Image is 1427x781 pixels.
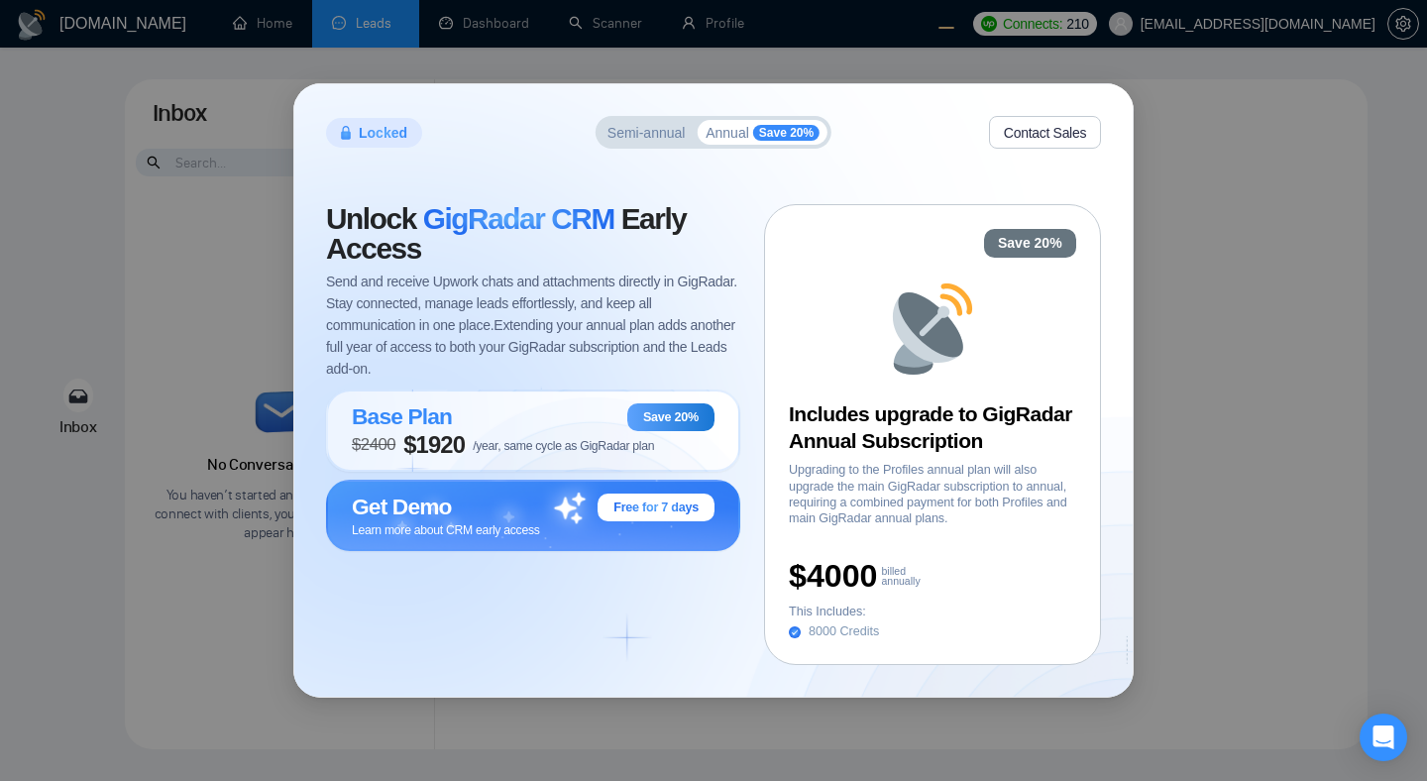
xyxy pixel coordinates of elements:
button: Contact Sales [989,116,1101,149]
span: Get Demo [352,494,452,519]
div: Save 20% [984,229,1076,258]
span: Free for 7 days [613,500,699,515]
span: Upgrading to the Profiles annual plan will also upgrade the main GigRadar subscription to annual,... [789,462,1076,527]
span: $4000 [789,557,878,595]
span: Save 20% [753,125,820,141]
button: Semi-annual [600,120,694,145]
button: AnnualSave 20% [698,120,827,145]
span: Learn more about CRM early access [352,523,540,537]
span: Unlock Early Access [326,204,740,264]
span: Send and receive Upwork chats and attachments directly in GigRadar. Stay connected, manage leads ... [326,271,740,380]
span: Save 20% [643,409,699,425]
span: /year, same cycle as GigRadar plan [473,439,654,453]
span: 8000 Credits [809,623,879,640]
span: Locked [359,122,407,144]
h3: Includes upgrade to GigRadar Annual Subscription [789,400,1076,455]
span: Annual [706,126,749,140]
span: GigRadar CRM [423,202,614,235]
span: billed annually [882,566,924,587]
span: Base Plan [352,403,452,429]
span: Semi-annual [607,126,686,140]
div: Open Intercom Messenger [1360,714,1407,761]
span: This Includes: [789,605,866,619]
span: $ 1920 [403,431,465,459]
span: $ 2400 [352,435,395,455]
